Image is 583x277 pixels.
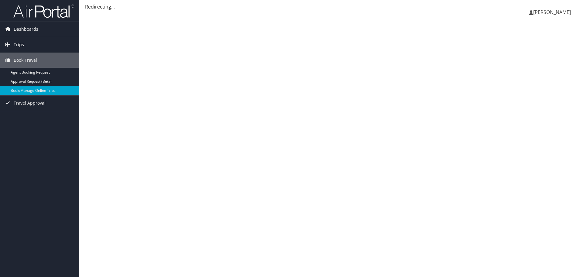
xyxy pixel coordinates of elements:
[14,22,38,37] span: Dashboards
[14,53,37,68] span: Book Travel
[529,3,577,21] a: [PERSON_NAME]
[85,3,577,10] div: Redirecting...
[14,95,46,111] span: Travel Approval
[533,9,571,16] span: [PERSON_NAME]
[14,37,24,52] span: Trips
[13,4,74,18] img: airportal-logo.png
